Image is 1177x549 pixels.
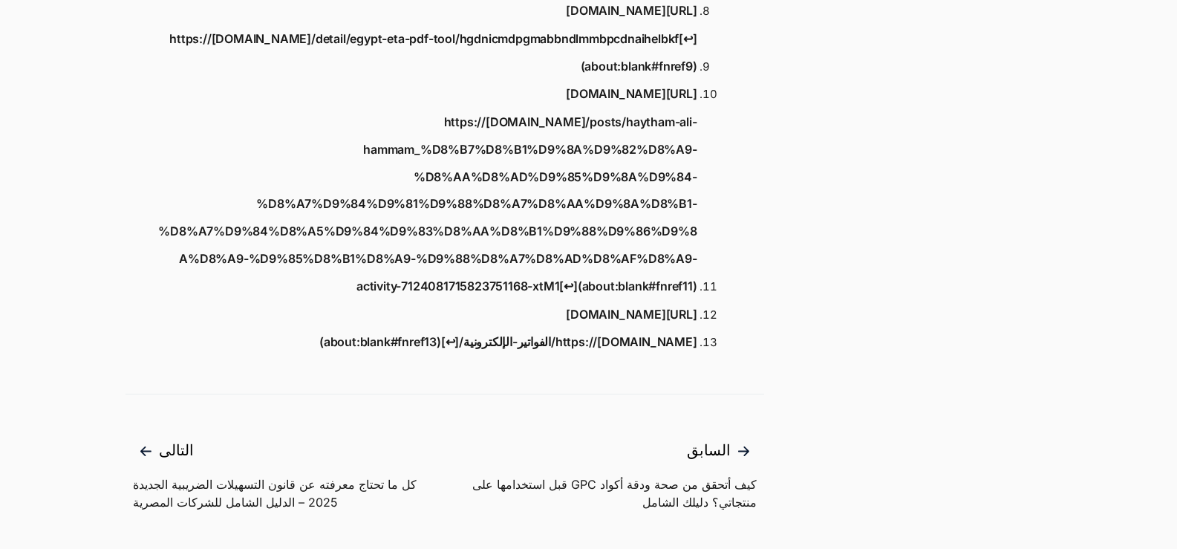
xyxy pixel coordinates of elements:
span: كل ما تحتاج معرفته عن قانون التسهيلات الضريبية الجديدة 2025 – الدليل الشامل للشركات المصرية [133,475,445,511]
a: السابق كيف أتحقق من صحة ودقة أكواد GPC قبل استخدامها على منتجاتي؟ دليلك الشامل [445,439,757,511]
a: [URL][DOMAIN_NAME] [566,301,697,328]
a: [URL][DOMAIN_NAME] [566,80,697,108]
span: التالى [133,439,445,464]
span: كيف أتحقق من صحة ودقة أكواد GPC قبل استخدامها على منتجاتي؟ دليلك الشامل [445,475,757,511]
span: السابق [445,439,757,464]
a: https://[DOMAIN_NAME]/الفواتير-الإلكترونية/[↩︎](about:blank#fnref13) [319,328,697,356]
a: التالى كل ما تحتاج معرفته عن قانون التسهيلات الضريبية الجديدة 2025 – الدليل الشامل للشركات المصرية [133,439,445,511]
a: https://[DOMAIN_NAME]/detail/egypt-eta-pdf-tool/hgdnicmdpgmabbndlmmbpcdnaihelbkf[↩︎](about:blank#... [153,25,697,80]
a: https://[DOMAIN_NAME]/posts/haytham-ali-hammam_%D8%B7%D8%B1%D9%8A%D9%82%D8%A9-%D8%AA%D8%AD%D9%85%... [153,108,697,300]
